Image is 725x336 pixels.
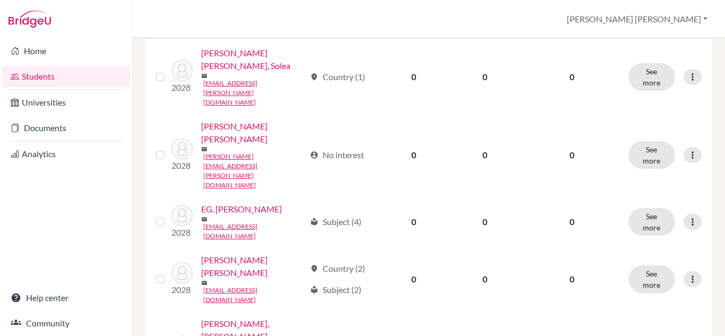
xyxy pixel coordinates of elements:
[379,247,448,311] td: 0
[171,138,193,159] img: Cornejo Hernández, Luciana
[201,73,208,79] span: mail
[628,141,675,169] button: See more
[8,11,51,28] img: Bridge-U
[2,143,130,165] a: Analytics
[628,63,675,91] button: See more
[201,47,306,72] a: [PERSON_NAME] [PERSON_NAME], Solea
[171,81,193,94] p: 2028
[203,79,306,107] a: [EMAIL_ADDRESS][PERSON_NAME][DOMAIN_NAME]
[201,254,306,279] a: [PERSON_NAME] [PERSON_NAME]
[448,196,522,247] td: 0
[310,149,364,161] div: No interest
[310,151,318,159] span: account_circle
[310,73,318,81] span: location_on
[379,40,448,114] td: 0
[628,208,675,236] button: See more
[310,262,365,275] div: Country (2)
[628,265,675,293] button: See more
[2,92,130,113] a: Universities
[562,9,712,29] button: [PERSON_NAME] [PERSON_NAME]
[379,196,448,247] td: 0
[171,262,193,283] img: Garcia Ramos , Maripaz
[203,222,306,241] a: [EMAIL_ADDRESS][DOMAIN_NAME]
[203,286,306,305] a: [EMAIL_ADDRESS][DOMAIN_NAME]
[310,283,361,296] div: Subject (2)
[171,226,193,239] p: 2028
[310,71,365,83] div: Country (1)
[2,66,130,87] a: Students
[528,149,616,161] p: 0
[310,264,318,273] span: location_on
[2,40,130,62] a: Home
[2,287,130,308] a: Help center
[379,114,448,196] td: 0
[201,280,208,286] span: mail
[448,247,522,311] td: 0
[203,152,306,190] a: [PERSON_NAME][EMAIL_ADDRESS][PERSON_NAME][DOMAIN_NAME]
[201,146,208,152] span: mail
[528,71,616,83] p: 0
[310,216,361,228] div: Subject (4)
[2,117,130,139] a: Documents
[528,273,616,286] p: 0
[171,205,193,226] img: EG, Tania
[201,120,306,145] a: [PERSON_NAME] [PERSON_NAME]
[448,40,522,114] td: 0
[528,216,616,228] p: 0
[171,60,193,81] img: Celiceo Cowles, Solea
[310,218,318,226] span: local_library
[448,114,522,196] td: 0
[201,216,208,222] span: mail
[2,313,130,334] a: Community
[310,286,318,294] span: local_library
[201,203,282,216] a: EG, [PERSON_NAME]
[171,283,193,296] p: 2028
[171,159,193,172] p: 2028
